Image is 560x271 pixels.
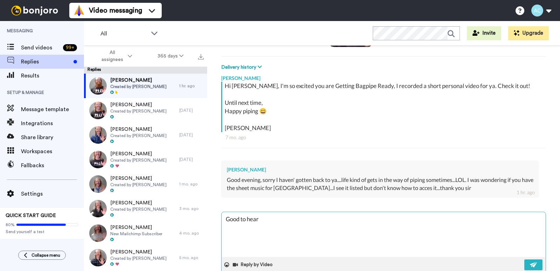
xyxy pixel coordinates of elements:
[110,150,167,157] span: [PERSON_NAME]
[84,172,207,196] a: [PERSON_NAME]Created by [PERSON_NAME]1 mo. ago
[530,262,538,267] img: send-white.svg
[84,245,207,270] a: [PERSON_NAME]Created by [PERSON_NAME]5 mo. ago
[110,256,167,261] span: Created by [PERSON_NAME]
[227,176,533,192] div: Good evening, sorry I haven' gotten back to ya....life kind of gets in the way of piping sometime...
[63,44,77,51] div: 99 +
[84,74,207,98] a: [PERSON_NAME]Created by [PERSON_NAME]1 hr. ago
[6,222,15,228] span: 80%
[179,230,204,236] div: 4 mo. ago
[110,206,167,212] span: Created by [PERSON_NAME]
[84,123,207,147] a: [PERSON_NAME]Created by [PERSON_NAME][DATE]
[110,224,162,231] span: [PERSON_NAME]
[225,134,542,141] div: 7 mo. ago
[8,6,61,15] img: bj-logo-header-white.svg
[6,213,56,218] span: QUICK START GUIDE
[110,108,167,114] span: Created by [PERSON_NAME]
[110,84,167,89] span: Created by [PERSON_NAME]
[21,119,84,128] span: Integrations
[198,54,204,60] img: export.svg
[517,189,535,196] div: 1 hr. ago
[467,26,501,40] button: Invite
[89,224,107,242] img: 0a62c63e-bb28-468e-a171-956f4ef30383-thumb.jpg
[110,249,167,256] span: [PERSON_NAME]
[21,72,84,80] span: Results
[508,26,549,40] button: Upgrade
[89,6,142,15] span: Video messaging
[89,249,107,266] img: 84ff2ce2-0093-440d-8456-963df9fa1b85-thumb.jpg
[21,57,71,66] span: Replies
[179,132,204,138] div: [DATE]
[179,181,204,187] div: 1 mo. ago
[18,251,66,260] button: Collapse menu
[179,83,204,89] div: 1 hr. ago
[110,101,167,108] span: [PERSON_NAME]
[21,133,84,142] span: Share library
[110,77,167,84] span: [PERSON_NAME]
[98,49,126,63] span: All assignees
[110,175,167,182] span: [PERSON_NAME]
[222,212,546,257] textarea: Good to hear
[179,157,204,162] div: [DATE]
[84,98,207,123] a: [PERSON_NAME]Created by [PERSON_NAME][DATE]
[84,67,207,74] div: Replies
[21,190,84,198] span: Settings
[110,133,167,138] span: Created by [PERSON_NAME]
[110,157,167,163] span: Created by [PERSON_NAME]
[145,50,196,62] button: 365 days
[73,5,85,16] img: vm-color.svg
[179,255,204,260] div: 5 mo. ago
[227,166,533,173] div: [PERSON_NAME]
[196,51,206,61] button: Export all results that match these filters now.
[221,71,546,82] div: [PERSON_NAME]
[21,161,84,170] span: Fallbacks
[100,29,147,38] span: All
[232,259,275,270] button: Reply by Video
[179,108,204,113] div: [DATE]
[21,43,60,52] span: Send videos
[110,199,167,206] span: [PERSON_NAME]
[110,231,162,237] span: New Mailchimp Subscriber
[6,229,78,235] span: Send yourself a test
[179,206,204,211] div: 3 mo. ago
[84,147,207,172] a: [PERSON_NAME]Created by [PERSON_NAME][DATE]
[89,175,107,193] img: 66d08c84-c692-4556-b5a1-7839043230dd-thumb.jpg
[84,221,207,245] a: [PERSON_NAME]New Mailchimp Subscriber4 mo. ago
[84,196,207,221] a: [PERSON_NAME]Created by [PERSON_NAME]3 mo. ago
[89,102,107,119] img: 6a4c5faf-c9c1-495e-b9c6-f1e67b88af3e-thumb.jpg
[89,151,107,168] img: a20eb022-f254-4bd6-9d7f-9d9b76c3a3a3-thumb.jpg
[85,46,145,66] button: All assignees
[31,252,60,258] span: Collapse menu
[89,200,107,217] img: 1262a4f7-7e10-4839-83b2-cb1acb55518d-thumb.jpg
[225,82,544,132] div: Hi [PERSON_NAME], I'm so excited you are Getting Bagpipe Ready, I recorded a short personal video...
[221,63,264,71] button: Delivery history
[89,77,107,95] img: a87e0624-4581-4c9b-acf8-0b9d196715e5-thumb.jpg
[89,126,107,144] img: 407eaac6-d3a0-4a8a-8fc9-830a052e8852-thumb.jpg
[21,105,84,114] span: Message template
[110,126,167,133] span: [PERSON_NAME]
[21,147,84,156] span: Workspaces
[110,182,167,188] span: Created by [PERSON_NAME]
